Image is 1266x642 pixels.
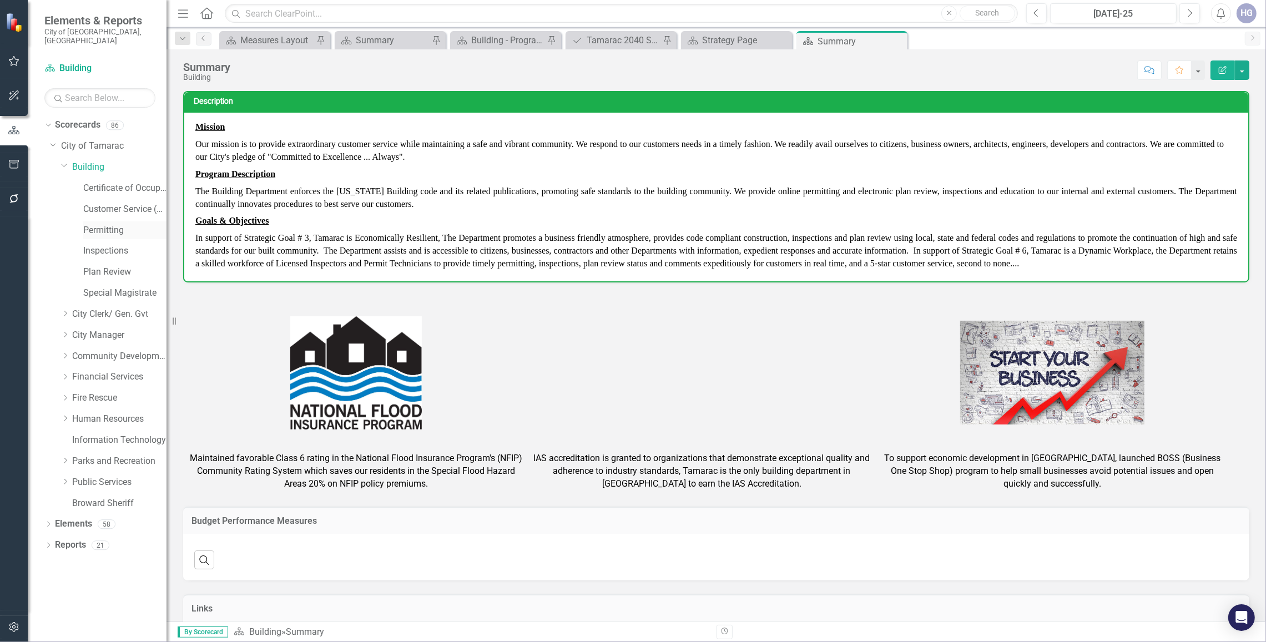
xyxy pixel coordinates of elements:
a: Building [72,161,167,174]
a: Parks and Recreation [72,455,167,468]
a: Community Development [72,350,167,363]
div: Measures Layout [240,33,314,47]
a: Certificate of Occupancy [83,182,167,195]
td: IAS accreditation is granted to organizations that demonstrate exceptional quality and adherence ... [529,449,875,493]
a: Broward Sheriff [72,497,167,510]
h3: Description [194,98,1243,106]
a: Building [249,626,281,637]
td: Maintained favorable Class 6 rating in the National Flood Insurance Program's (NFIP) Community Ra... [183,449,529,493]
div: 86 [106,120,124,130]
input: Search Below... [44,88,155,108]
div: Building [183,73,230,82]
a: Strategy Page [684,33,789,47]
span: Program Description [195,169,275,179]
small: City of [GEOGRAPHIC_DATA], [GEOGRAPHIC_DATA] [44,27,155,46]
span: In support of Strategic Goal # 3, Tamarac is Economically Resilient, The Department promotes a bu... [195,233,1237,268]
a: Scorecards [55,119,100,132]
span: Search [976,8,1000,17]
a: Public Services [72,476,167,489]
a: Permitting [83,224,167,237]
div: 58 [98,519,115,529]
a: City Manager [72,329,167,342]
span: Elements & Reports [44,14,155,27]
a: Plan Review [83,266,167,279]
a: Building [44,62,155,75]
a: Information Technology [72,434,167,447]
a: Customer Service (Bldg) [83,203,167,216]
a: Special Magistrate [83,287,167,300]
a: Elements [55,518,92,530]
a: Reports [55,539,86,552]
div: Building - Program Description (3500) [471,33,544,47]
input: Search ClearPoint... [225,4,1018,23]
a: City Clerk/ Gen. Gvt [72,308,167,321]
div: » [234,626,708,639]
button: HG [1237,3,1257,23]
img: 10 Top Tips For Starting a Business in France [960,321,1144,424]
a: Tamarac 2040 Strategic Plan - Departmental Action Plan [568,33,660,47]
h3: Budget Performance Measures [191,516,1241,526]
span: Goals & Objectives [195,216,269,225]
a: Inspections [83,245,167,257]
span: Our mission is to provide extraordinary customer service while maintaining a safe and vibrant com... [195,139,1224,161]
span: The Building Department enforces the [US_STATE] Building code and its related publications, promo... [195,186,1237,209]
button: [DATE]-25 [1050,3,1177,23]
div: 21 [92,540,109,550]
button: Search [960,6,1015,21]
img: Community Rating System | Kill Devil Hills, NC! - Official Website [290,316,422,429]
h3: Links [191,604,1241,614]
div: Summary [286,626,324,637]
div: Summary [356,33,429,47]
a: Measures Layout [222,33,314,47]
td: To support economic development in [GEOGRAPHIC_DATA], launched BOSS (Business One Stop Shop) prog... [875,449,1230,493]
img: ClearPoint Strategy [6,12,25,32]
span: By Scorecard [178,626,228,638]
a: Human Resources [72,413,167,426]
div: Open Intercom Messenger [1228,604,1255,631]
a: Summary [337,33,429,47]
a: Financial Services [72,371,167,383]
div: Summary [818,34,905,48]
div: Strategy Page [702,33,789,47]
img: image_1b3miuje6ei6y.png [644,299,759,447]
span: Mission [195,122,225,132]
div: [DATE]-25 [1054,7,1173,21]
a: Fire Rescue [72,392,167,405]
div: Summary [183,61,230,73]
a: City of Tamarac [61,140,167,153]
a: Building - Program Description (3500) [453,33,544,47]
div: Tamarac 2040 Strategic Plan - Departmental Action Plan [587,33,660,47]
